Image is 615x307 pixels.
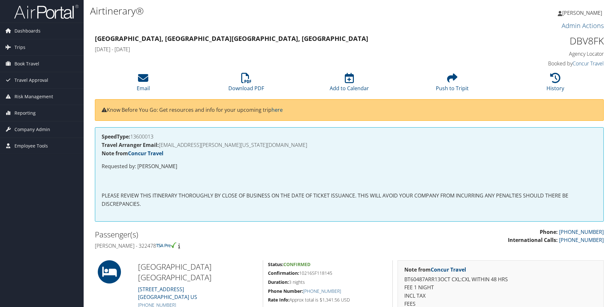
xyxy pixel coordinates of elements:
[156,242,177,248] img: tsa-precheck.png
[559,228,604,235] a: [PHONE_NUMBER]
[268,297,388,303] h5: Approx total is $1,341.56 USD
[102,133,130,140] strong: SpeedType:
[546,76,564,92] a: History
[138,261,258,283] h2: [GEOGRAPHIC_DATA] [GEOGRAPHIC_DATA]
[268,270,388,276] h5: 10216SF118145
[228,76,264,92] a: Download PDF
[283,261,310,267] span: Confirmed
[102,162,597,171] p: Requested by: [PERSON_NAME]
[95,229,344,240] h2: Passenger(s)
[562,9,602,16] span: [PERSON_NAME]
[14,56,39,72] span: Book Travel
[137,76,150,92] a: Email
[102,142,597,148] h4: [EMAIL_ADDRESS][PERSON_NAME][US_STATE][DOMAIN_NAME]
[14,23,41,39] span: Dashboards
[268,279,388,285] h5: 3 nights
[404,266,466,273] strong: Note from
[303,288,341,294] a: [PHONE_NUMBER]
[330,76,369,92] a: Add to Calendar
[508,236,558,244] strong: International Calls:
[95,242,344,249] h4: [PERSON_NAME] - 322478
[14,138,48,154] span: Employee Tools
[436,76,469,92] a: Push to Tripit
[268,270,299,276] strong: Confirmation:
[128,150,163,157] a: Concur Travel
[14,89,53,105] span: Risk Management
[268,261,283,267] strong: Status:
[102,150,163,157] strong: Note from
[14,72,48,88] span: Travel Approval
[431,266,466,273] a: Concur Travel
[138,286,197,301] a: [STREET_ADDRESS][GEOGRAPHIC_DATA] US
[573,60,604,67] a: Concur Travel
[14,121,50,138] span: Company Admin
[268,288,303,294] strong: Phone Number:
[484,50,604,57] h4: Agency Locator
[268,297,289,303] strong: Rate Info:
[90,4,436,18] h1: Airtinerary®
[558,3,609,23] a: [PERSON_NAME]
[14,105,36,121] span: Reporting
[484,60,604,67] h4: Booked by
[540,228,558,235] strong: Phone:
[559,236,604,244] a: [PHONE_NUMBER]
[271,106,283,113] a: here
[95,46,474,53] h4: [DATE] - [DATE]
[14,39,25,55] span: Trips
[102,192,597,208] p: PLEASE REVIEW THIS ITINERARY THOROUGHLY BY CLOSE OF BUSINESS ON THE DATE OF TICKET ISSUANCE. THIS...
[268,279,289,285] strong: Duration:
[14,4,78,19] img: airportal-logo.png
[484,34,604,48] h1: DBV8FK
[95,34,368,43] strong: [GEOGRAPHIC_DATA], [GEOGRAPHIC_DATA] [GEOGRAPHIC_DATA], [GEOGRAPHIC_DATA]
[102,141,159,149] strong: Travel Arranger Email:
[102,106,597,114] p: Know Before You Go: Get resources and info for your upcoming trip
[102,134,597,139] h4: 13600013
[562,21,604,30] a: Admin Actions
